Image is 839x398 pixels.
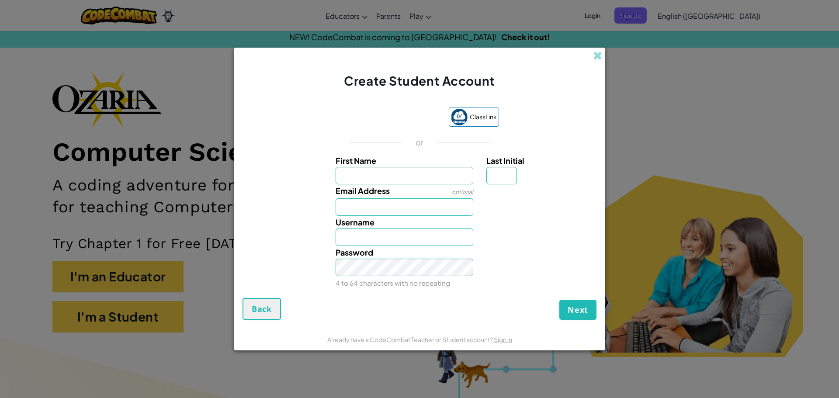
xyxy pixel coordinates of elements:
span: Next [568,305,588,315]
span: ClassLink [470,111,497,123]
img: classlink-logo-small.png [451,109,468,125]
span: Email Address [336,186,390,196]
span: Username [336,217,374,227]
span: Password [336,247,373,257]
span: Create Student Account [344,73,495,88]
small: 4 to 64 characters with no repeating [336,279,450,287]
p: or [416,137,424,148]
iframe: Sign in with Google Button [336,108,444,127]
button: Back [243,298,281,320]
button: Next [559,300,596,320]
span: Already have a CodeCombat Teacher or Student account? [327,336,494,343]
span: Back [252,304,272,314]
span: First Name [336,156,376,166]
a: Sign in [494,336,512,343]
span: optional [452,189,473,195]
span: Last Initial [486,156,524,166]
